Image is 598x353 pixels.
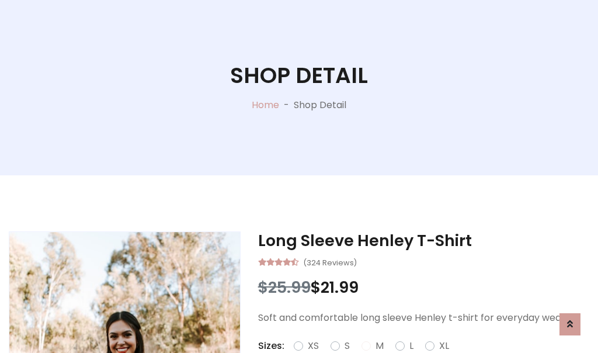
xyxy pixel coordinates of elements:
h3: $ [258,278,589,297]
h3: Long Sleeve Henley T-Shirt [258,231,589,250]
label: M [376,339,384,353]
span: $25.99 [258,276,311,298]
p: Shop Detail [294,98,346,112]
small: (324 Reviews) [303,255,357,269]
p: Soft and comfortable long sleeve Henley t-shirt for everyday wear. [258,311,589,325]
h1: Shop Detail [230,63,368,89]
label: L [409,339,413,353]
label: XS [308,339,319,353]
label: S [345,339,350,353]
span: 21.99 [321,276,359,298]
p: Sizes: [258,339,284,353]
label: XL [439,339,449,353]
p: - [279,98,294,112]
a: Home [252,98,279,112]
